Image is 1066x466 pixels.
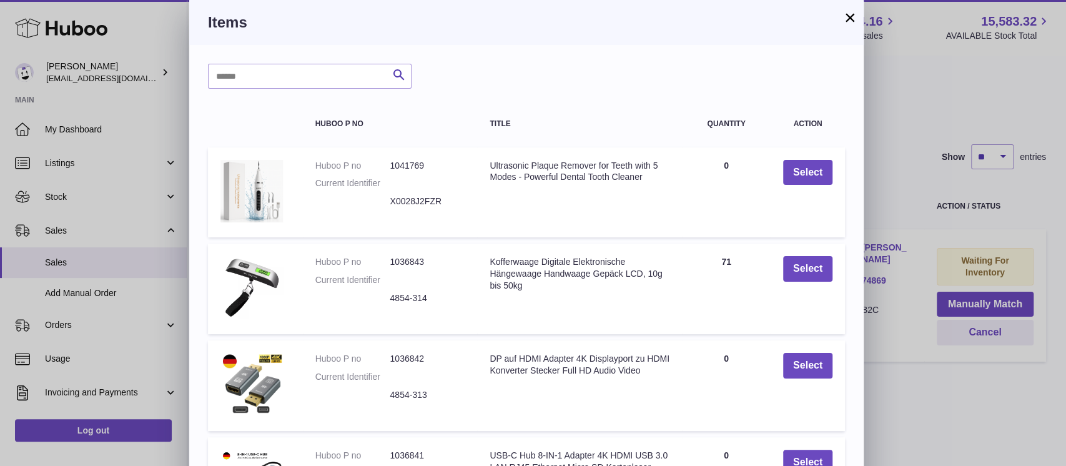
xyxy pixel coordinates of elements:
dd: 1036841 [390,450,465,462]
img: Kofferwaage Digitale Elektronische Hängewaage Handwaage Gepäck LCD, 10g bis 50kg [220,256,283,319]
dt: Huboo P no [315,160,390,172]
td: 0 [682,340,771,431]
img: Ultrasonic Plaque Remover for Teeth with 5 Modes - Powerful Dental Tooth Cleaner [220,160,283,222]
button: Select [783,353,832,379]
h3: Items [208,12,845,32]
dd: 1036842 [390,353,465,365]
button: Select [783,160,832,186]
th: Quantity [682,107,771,141]
th: Huboo P no [303,107,478,141]
dd: 4854-313 [390,389,465,401]
dt: Huboo P no [315,353,390,365]
img: DP auf HDMI Adapter 4K Displayport zu HDMI Konverter Stecker Full HD Audio Video [220,353,283,415]
dt: Current Identifier [315,274,390,286]
dd: 4854-314 [390,292,465,304]
button: × [842,10,857,25]
button: Select [783,256,832,282]
dt: Current Identifier [315,177,390,189]
td: 0 [682,147,771,238]
div: Ultrasonic Plaque Remover for Teeth with 5 Modes - Powerful Dental Tooth Cleaner [490,160,669,184]
dt: Current Identifier [315,371,390,383]
dd: X0028J2FZR [390,196,465,207]
th: Action [771,107,845,141]
dd: 1036843 [390,256,465,268]
dt: Huboo P no [315,450,390,462]
th: Title [477,107,682,141]
dd: 1041769 [390,160,465,172]
div: DP auf HDMI Adapter 4K Displayport zu HDMI Konverter Stecker Full HD Audio Video [490,353,669,377]
dt: Huboo P no [315,256,390,268]
td: 71 [682,244,771,334]
div: Kofferwaage Digitale Elektronische Hängewaage Handwaage Gepäck LCD, 10g bis 50kg [490,256,669,292]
